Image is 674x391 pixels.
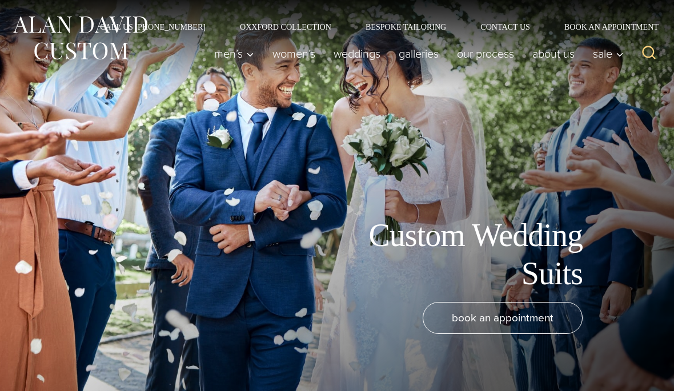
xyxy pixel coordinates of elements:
[326,216,583,293] h1: Custom Wedding Suits
[11,13,149,63] img: Alan David Custom
[593,48,624,59] span: Sale
[223,23,348,31] a: Oxxford Collection
[547,23,663,31] a: Book an Appointment
[263,42,324,65] a: Women’s
[423,302,583,334] a: book an appointment
[452,309,553,326] span: book an appointment
[390,42,448,65] a: Galleries
[463,23,547,31] a: Contact Us
[348,23,463,31] a: Bespoke Tailoring
[83,23,663,31] nav: Secondary Navigation
[205,42,629,65] nav: Primary Navigation
[83,23,223,31] a: Call Us [PHONE_NUMBER]
[214,48,254,59] span: Men’s
[448,42,523,65] a: Our Process
[523,42,584,65] a: About Us
[635,40,663,67] button: View Search Form
[324,42,390,65] a: weddings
